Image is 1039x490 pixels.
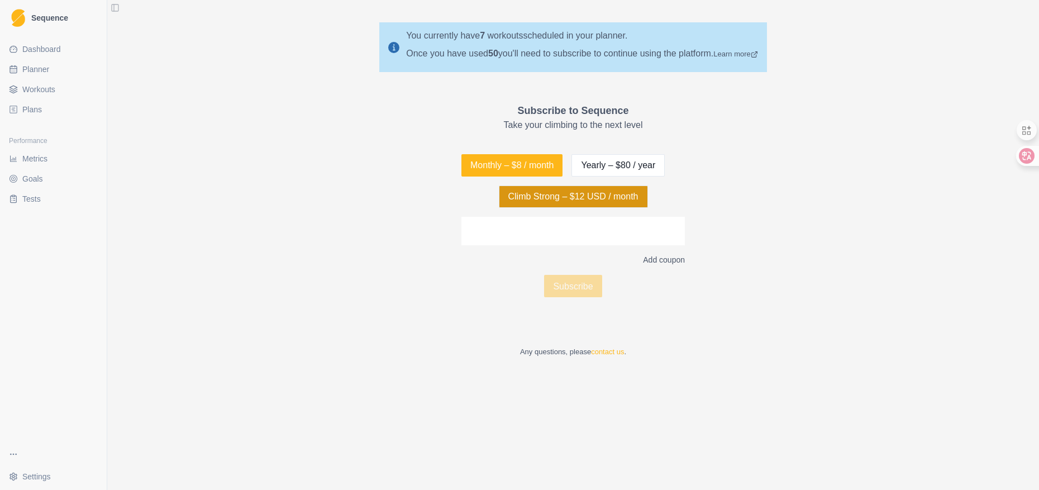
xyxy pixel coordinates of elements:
a: Metrics [4,150,102,168]
a: Dashboard [4,40,102,58]
span: Sequence [31,14,68,22]
p: Any questions, please . [520,346,626,358]
p: Add coupon [643,254,685,266]
button: Settings [4,468,102,486]
span: Goals [22,173,43,184]
span: Dashboard [22,44,61,55]
button: Subscribe [544,275,602,297]
a: LogoSequence [4,4,102,31]
a: Tests [4,190,102,208]
a: Workouts [4,80,102,98]
a: contact us [591,348,624,356]
iframe: Secure card payment input frame [470,226,676,236]
span: Tests [22,193,41,204]
p: Take your climbing to the next level [503,118,642,132]
span: Planner [22,64,49,75]
span: 50 [488,49,498,58]
div: Once you have used you'll need to subscribe to continue using the platform. [406,47,758,61]
span: Plans [22,104,42,115]
button: Monthly – $8 / month [461,154,563,177]
p: Subscribe to Sequence [503,103,642,118]
span: Workouts [22,84,55,95]
button: Yearly – $80 / year [571,154,665,177]
div: Performance [4,132,102,150]
span: 7 [480,31,485,40]
a: Plans [4,101,102,118]
a: Planner [4,60,102,78]
img: Logo [11,9,25,27]
a: Goals [4,170,102,188]
button: Climb Strong – $12 USD / month [499,185,648,208]
span: Metrics [22,153,47,164]
p: You currently have workouts scheduled in your planner. [406,29,627,42]
a: Learn more [713,50,757,58]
